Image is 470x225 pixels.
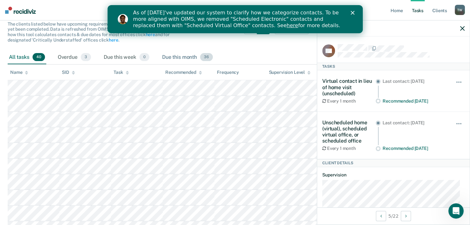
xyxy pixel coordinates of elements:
[322,78,376,97] div: Virtual contact in lieu of home visit (unscheduled)
[8,21,176,43] span: The clients listed below have upcoming requirements due this month that have not yet been complet...
[217,70,239,75] div: Frequency
[243,6,250,10] div: Close
[109,37,118,43] a: here
[33,53,45,61] span: 40
[145,32,155,37] a: here
[139,53,149,61] span: 0
[448,203,464,219] iframe: Intercom live chat
[179,17,190,23] a: here
[8,50,46,65] div: All tasks
[383,146,447,151] div: Recommended [DATE]
[376,211,386,221] button: Previous Client
[383,120,447,126] div: Last contact: [DATE]
[383,79,447,84] div: Last contact: [DATE]
[322,172,465,178] dt: Supervision
[317,63,470,70] div: Tasks
[455,5,465,15] div: T W
[102,50,151,65] div: Due this week
[114,70,129,75] div: Task
[322,98,376,104] div: Every 1 month
[165,70,202,75] div: Recommended
[5,7,36,14] img: Recidiviz
[322,146,376,151] div: Every 1 month
[200,53,213,61] span: 36
[62,70,75,75] div: SID
[108,5,363,33] iframe: Intercom live chat banner
[401,211,411,221] button: Next Client
[81,53,91,61] span: 3
[161,50,214,65] div: Due this month
[10,70,28,75] div: Name
[383,98,447,104] div: Recommended [DATE]
[56,50,92,65] div: Overdue
[317,159,470,167] div: Client Details
[269,70,310,75] div: Supervision Level
[322,120,376,144] div: Unscheduled home (virtual), scheduled virtual office, or scheduled office
[317,207,470,224] div: 5 / 22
